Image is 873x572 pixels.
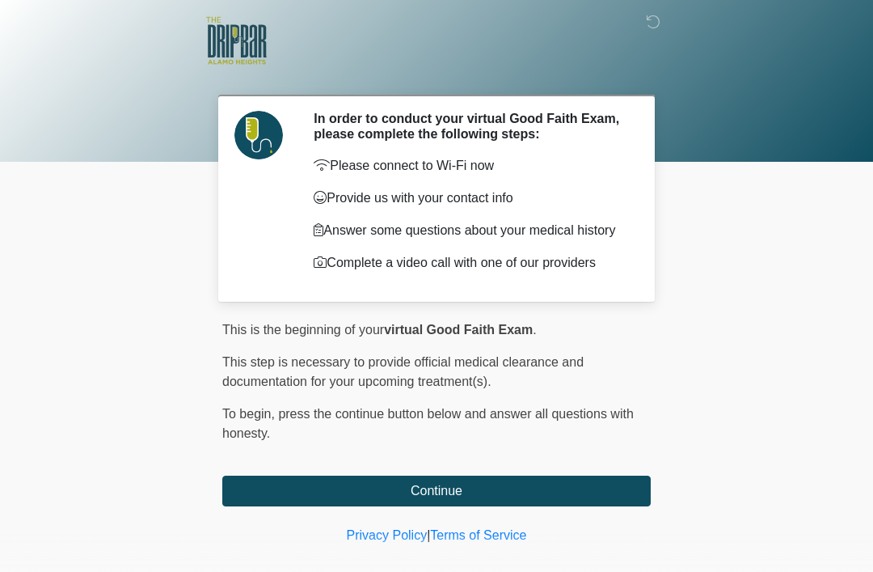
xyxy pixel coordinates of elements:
p: Provide us with your contact info [314,189,626,208]
span: This step is necessary to provide official medical clearance and documentation for your upcoming ... [222,355,584,388]
p: Complete a video call with one of our providers [314,253,626,273]
p: Please connect to Wi-Fi now [314,156,626,176]
button: Continue [222,476,651,506]
span: press the continue button below and answer all questions with honesty. [222,407,634,440]
img: The DRIPBaR - Alamo Heights Logo [206,12,267,70]
h2: In order to conduct your virtual Good Faith Exam, please complete the following steps: [314,111,626,142]
span: . [533,323,536,337]
span: To begin, [222,407,278,421]
a: Terms of Service [430,528,526,542]
a: | [427,528,430,542]
img: Agent Avatar [234,111,283,159]
a: Privacy Policy [347,528,428,542]
span: This is the beginning of your [222,323,384,337]
strong: virtual Good Faith Exam [384,323,533,337]
p: Answer some questions about your medical history [314,221,626,240]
